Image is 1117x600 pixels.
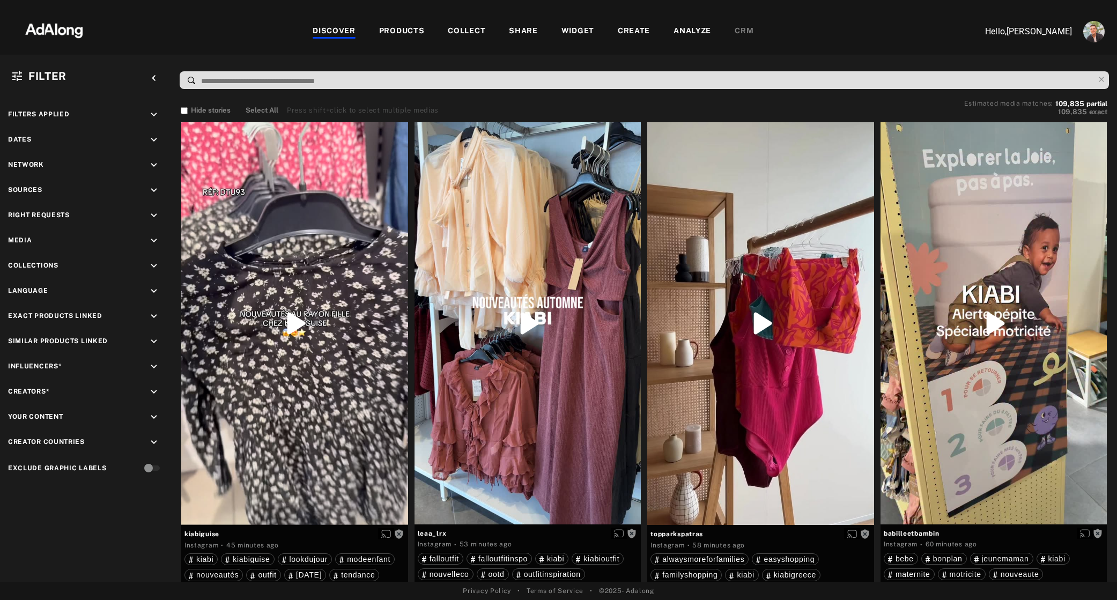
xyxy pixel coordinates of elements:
[655,571,717,579] div: familyshopping
[599,586,654,596] span: © 2025 - Adalong
[655,555,744,563] div: alwaysmoreforfamilies
[766,571,816,579] div: kiabigreece
[1041,555,1066,562] div: kiabi
[627,529,637,537] span: Rights not requested
[860,530,870,537] span: Rights not requested
[148,386,160,398] i: keyboard_arrow_down
[181,105,231,116] button: Hide stories
[611,528,627,539] button: Enable diffusion on this media
[454,540,457,549] span: ·
[517,586,520,596] span: •
[184,540,218,550] div: Instagram
[576,555,619,562] div: kiabioutfit
[974,555,1029,562] div: jeunemaman
[148,436,160,448] i: keyboard_arrow_down
[650,529,871,539] span: topparkspatras
[1081,18,1107,45] button: Account settings
[287,105,439,116] div: Press shift+click to select multiple medias
[1083,21,1105,42] img: ACg8ocLjEk1irI4XXb49MzUGwa4F_C3PpCyg-3CPbiuLEZrYEA=s96-c
[964,107,1107,117] button: 109,835exact
[888,555,914,562] div: bebe
[28,70,66,83] span: Filter
[561,25,594,38] div: WIDGET
[8,186,42,194] span: Sources
[148,361,160,373] i: keyboard_arrow_down
[674,25,711,38] div: ANALYZE
[8,362,62,370] span: Influencers*
[289,571,322,579] div: rentrée_scolaire
[964,100,1053,107] span: Estimated media matches:
[729,571,754,579] div: kiabi
[339,555,390,563] div: modeenfant
[148,285,160,297] i: keyboard_arrow_down
[8,136,32,143] span: Dates
[662,555,744,564] span: alwaysmoreforfamilies
[8,236,32,244] span: Media
[1055,100,1084,108] span: 109,835
[378,528,394,539] button: Enable diffusion on this media
[196,555,213,564] span: kiabi
[233,555,270,564] span: kiabiguise
[282,555,328,563] div: lookdujour
[764,555,815,564] span: easyshopping
[1077,528,1093,539] button: Enable diffusion on this media
[184,529,405,539] span: kiabiguise
[221,541,224,550] span: ·
[1055,101,1107,107] button: 109,835partial
[993,571,1039,578] div: nouveaute
[8,312,102,320] span: Exact Products Linked
[148,72,160,84] i: keyboard_arrow_left
[884,529,1104,538] span: babilleetbambin
[478,554,528,563] span: falloutfitinspo
[920,540,923,549] span: ·
[583,554,619,563] span: kiabioutfit
[8,337,108,345] span: Similar Products Linked
[650,540,684,550] div: Instagram
[313,25,356,38] div: DISCOVER
[189,555,213,563] div: kiabi
[756,555,815,563] div: easyshopping
[430,554,459,563] span: falloutfit
[481,571,505,578] div: ootd
[926,555,963,562] div: bonplan
[8,262,58,269] span: Collections
[148,336,160,347] i: keyboard_arrow_down
[290,555,328,564] span: lookdujour
[926,540,977,548] time: 2025-08-18T07:00:00.000Z
[148,310,160,322] i: keyboard_arrow_down
[189,571,239,579] div: nouveautés
[148,109,160,121] i: keyboard_arrow_down
[692,542,745,549] time: 2025-08-18T07:02:02.000Z
[527,586,583,596] a: Terms of Service
[418,539,452,549] div: Instagram
[422,571,469,578] div: nouvelleco
[225,555,270,563] div: kiabiguise
[844,528,860,539] button: Enable diffusion on this media
[226,542,279,549] time: 2025-08-18T07:15:16.000Z
[148,260,160,272] i: keyboard_arrow_down
[509,25,538,38] div: SHARE
[8,287,48,294] span: Language
[148,184,160,196] i: keyboard_arrow_down
[422,555,459,562] div: falloutfit
[8,388,49,395] span: Creators*
[888,571,930,578] div: maternite
[884,539,918,549] div: Instagram
[942,571,981,578] div: motricite
[347,555,390,564] span: modeenfant
[334,571,375,579] div: tendance
[1093,529,1103,537] span: Rights not requested
[148,411,160,423] i: keyboard_arrow_down
[590,586,593,596] span: •
[1058,108,1087,116] span: 109,835
[516,571,581,578] div: outfitinspiration
[8,211,70,219] span: Right Requests
[379,25,425,38] div: PRODUCTS
[463,586,511,596] a: Privacy Policy
[8,161,44,168] span: Network
[8,110,70,118] span: Filters applied
[148,210,160,221] i: keyboard_arrow_down
[1048,554,1066,563] span: kiabi
[735,25,753,38] div: CRM
[965,25,1072,38] p: Hello, [PERSON_NAME]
